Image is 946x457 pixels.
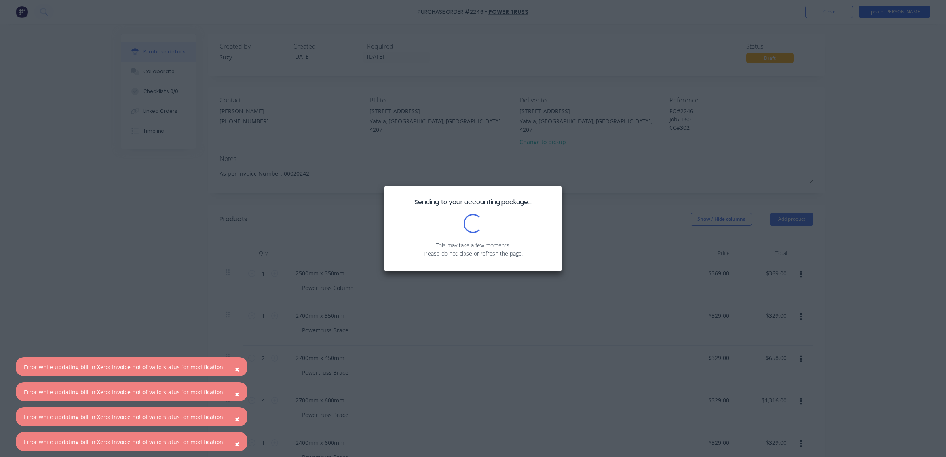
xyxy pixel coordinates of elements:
[24,438,223,446] div: Error while updating bill in Xero: Invoice not of valid status for modification
[235,413,239,425] span: ×
[235,389,239,400] span: ×
[414,197,532,207] span: Sending to your accounting package...
[24,413,223,421] div: Error while updating bill in Xero: Invoice not of valid status for modification
[227,360,247,379] button: Close
[227,410,247,429] button: Close
[396,249,550,258] p: Please do not close or refresh the page.
[396,241,550,249] p: This may take a few moments.
[24,363,223,371] div: Error while updating bill in Xero: Invoice not of valid status for modification
[235,438,239,449] span: ×
[227,385,247,404] button: Close
[24,388,223,396] div: Error while updating bill in Xero: Invoice not of valid status for modification
[235,364,239,375] span: ×
[227,434,247,453] button: Close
